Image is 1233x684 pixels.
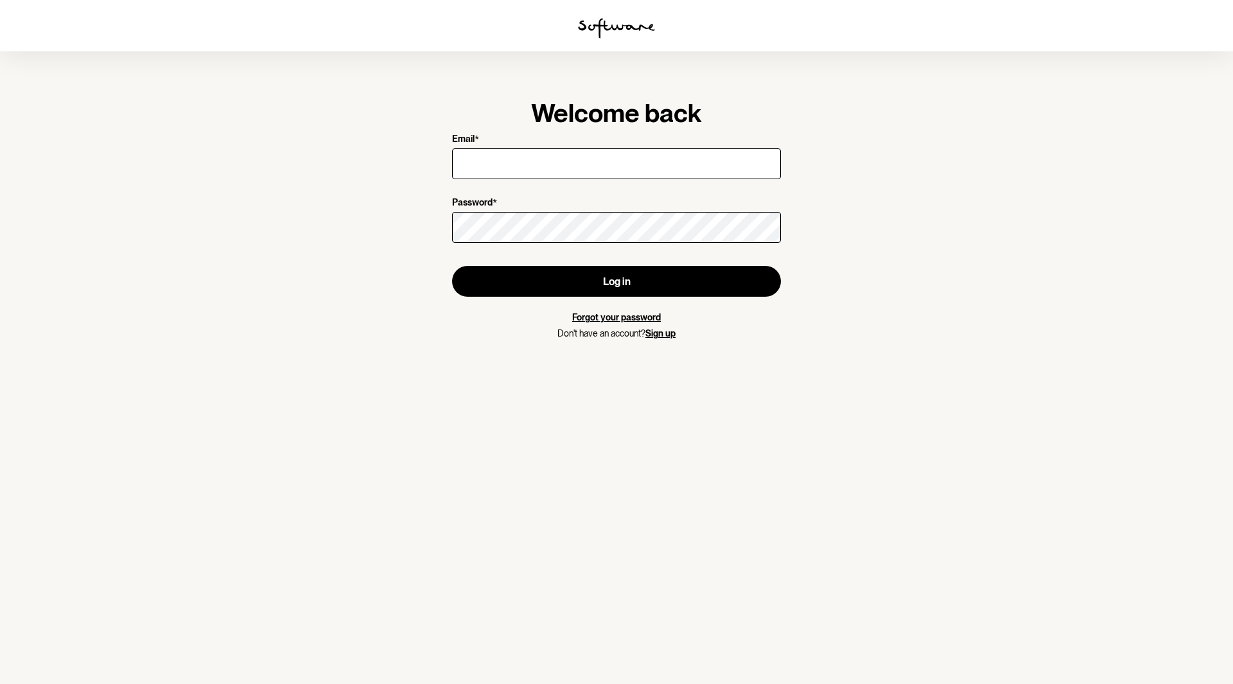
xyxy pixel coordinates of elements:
[572,312,661,322] a: Forgot your password
[645,328,676,338] a: Sign up
[452,197,493,209] p: Password
[452,98,781,128] h1: Welcome back
[452,266,781,297] button: Log in
[452,134,475,146] p: Email
[578,18,655,39] img: software logo
[452,328,781,339] p: Don't have an account?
